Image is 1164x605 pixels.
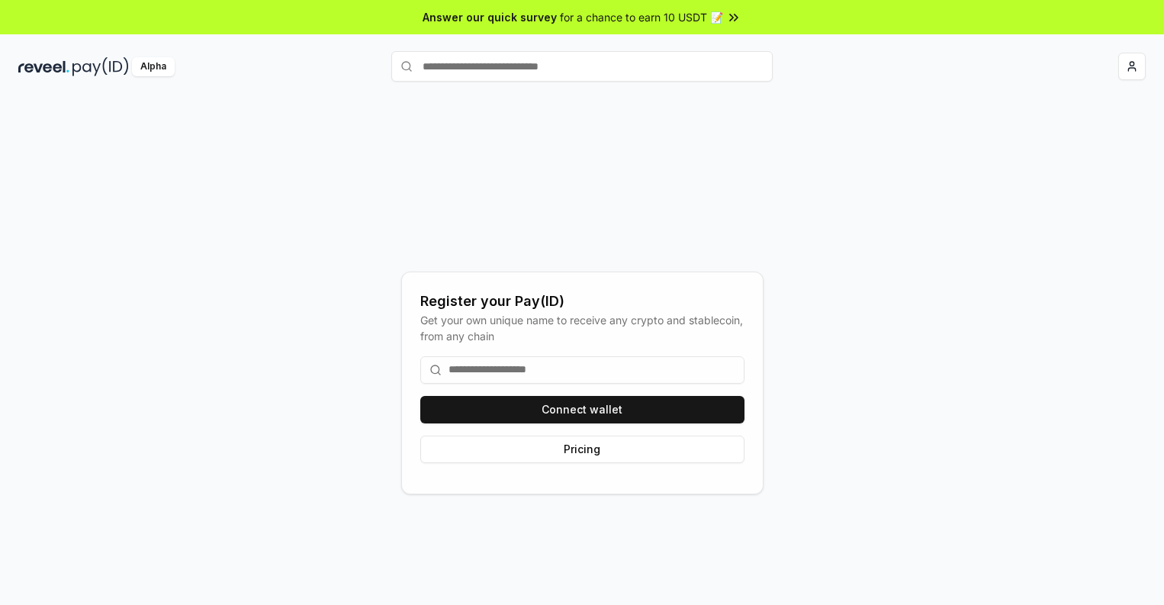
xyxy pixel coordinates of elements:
span: for a chance to earn 10 USDT 📝 [560,9,723,25]
button: Pricing [420,436,744,463]
div: Alpha [132,57,175,76]
button: Connect wallet [420,396,744,423]
div: Register your Pay(ID) [420,291,744,312]
div: Get your own unique name to receive any crypto and stablecoin, from any chain [420,312,744,344]
img: reveel_dark [18,57,69,76]
span: Answer our quick survey [423,9,557,25]
img: pay_id [72,57,129,76]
